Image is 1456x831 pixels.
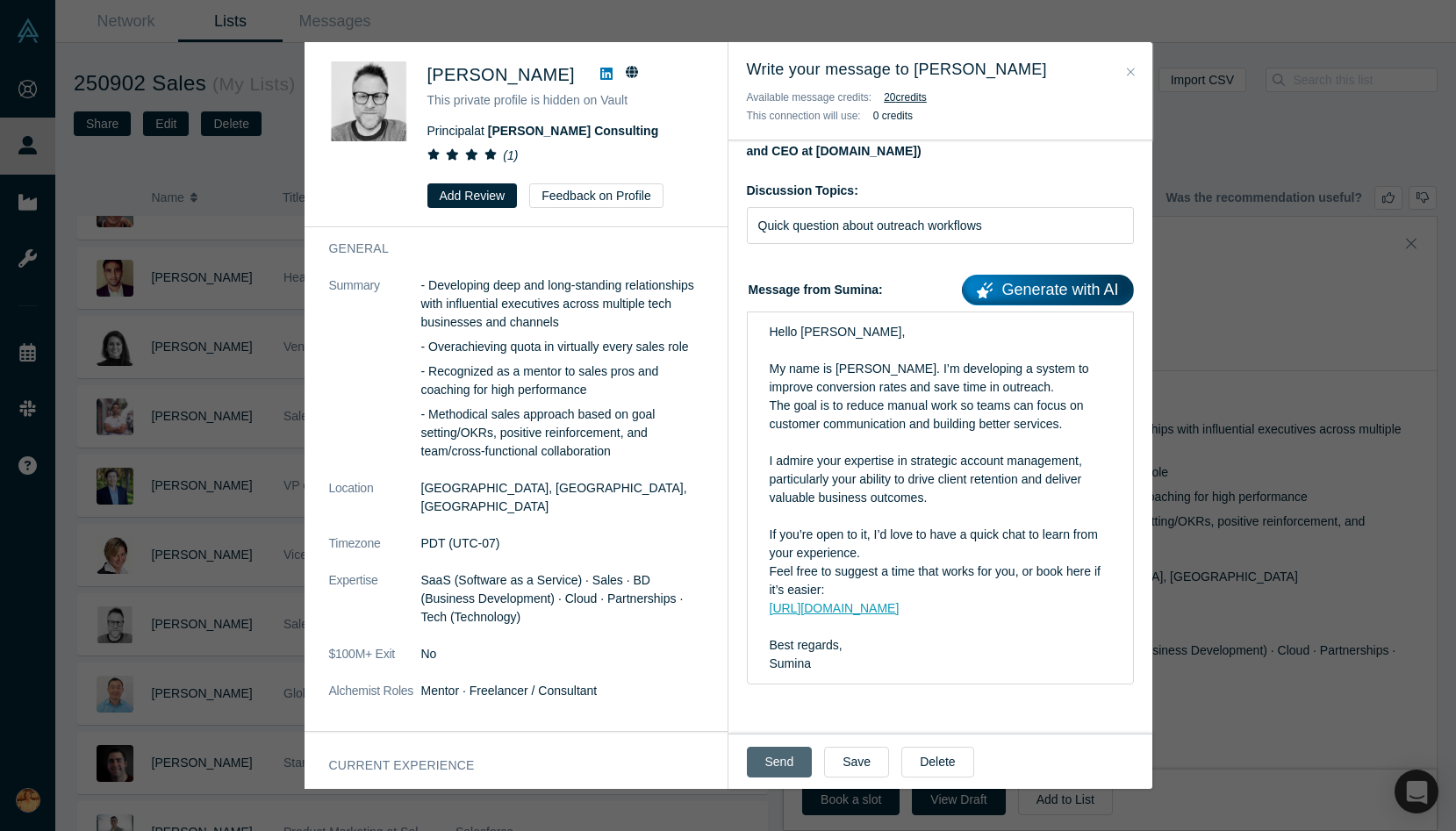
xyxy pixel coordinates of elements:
span: I admire your expertise in strategic account management, particularly your ability to drive clien... [770,454,1086,505]
a: Generate with AI [962,275,1133,305]
dd: Alchemist Meeting Request: [PERSON_NAME] (Founder and CEO at [DOMAIN_NAME]) [747,125,1122,158]
dd: No [421,645,703,663]
span: Feel free to suggest a time that works for you, or book here if it’s easier: [770,564,1104,597]
button: Feedback on Profile [529,183,663,208]
span: If you’re open to it, I’d love to have a quick chat to learn from your experience. [770,527,1101,560]
dt: Location [329,479,421,534]
label: Discussion Topics: [747,182,1134,200]
span: Available message credits: [747,91,872,104]
button: 20credits [884,89,927,106]
dt: Expertise [329,571,421,645]
img: Patrick Westgate's Profile Image [329,61,409,141]
dd: [GEOGRAPHIC_DATA], [GEOGRAPHIC_DATA], [GEOGRAPHIC_DATA] [421,479,703,516]
div: rdw-editor [759,318,1122,678]
span: The goal is to reduce manual work so teams can focus on customer communication and building bette... [770,398,1087,431]
dd: PDT (UTC-07) [421,534,703,553]
p: - Developing deep and long-standing relationships with influential executives across multiple tec... [421,276,703,332]
button: Add Review [427,183,518,208]
dd: Mentor · Freelancer / Consultant [421,682,703,700]
button: Close [1122,62,1140,82]
span: Best regards, [770,638,843,652]
b: 0 credits [873,110,913,122]
div: rdw-wrapper [747,312,1134,684]
span: Hello [PERSON_NAME], [770,325,906,339]
h3: General [329,240,678,258]
i: ( 1 ) [503,148,518,162]
span: My name is [PERSON_NAME]. I’m developing a system to improve conversion rates and save time in ou... [770,362,1093,394]
button: Delete [901,747,973,777]
a: [URL][DOMAIN_NAME] [770,601,900,615]
label: Message from Sumina: [747,269,1134,305]
h3: Current Experience [329,756,678,775]
p: This private profile is hidden on Vault [427,91,703,110]
span: SaaS (Software as a Service) · Sales · BD (Business Development) · Cloud · Partnerships · Tech (T... [421,573,684,624]
p: - Recognized as a mentor to sales pros and coaching for high performance [421,362,703,399]
a: [PERSON_NAME] Consulting [488,124,658,138]
h3: Write your message to [PERSON_NAME] [747,58,1134,82]
p: - Overachieving quota in virtually every sales role [421,338,703,356]
button: Send [747,747,813,777]
dt: Summary [329,276,421,479]
span: Principal at [427,124,659,138]
p: - Methodical sales approach based on goal setting/OKRs, positive reinforcement, and team/cross-fu... [421,405,703,461]
span: [PERSON_NAME] [427,65,575,84]
dt: Alchemist Roles [329,682,421,719]
button: Save [824,747,889,777]
dt: Timezone [329,534,421,571]
span: Sumina [770,656,811,670]
span: This connection will use: [747,110,861,122]
dt: $100M+ Exit [329,645,421,682]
